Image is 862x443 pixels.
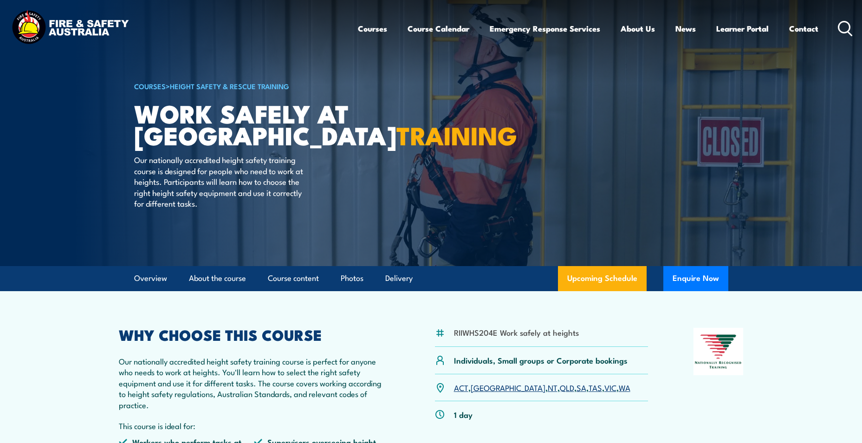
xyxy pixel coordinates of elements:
[268,266,319,291] a: Course content
[134,80,363,91] h6: >
[119,328,390,341] h2: WHY CHOOSE THIS COURSE
[454,327,579,338] li: RIIWHS204E Work safely at heights
[454,382,468,393] a: ACT
[471,382,545,393] a: [GEOGRAPHIC_DATA]
[663,266,728,291] button: Enquire Now
[716,16,769,41] a: Learner Portal
[134,81,166,91] a: COURSES
[189,266,246,291] a: About the course
[558,266,647,291] a: Upcoming Schedule
[454,382,630,393] p: , , , , , , ,
[385,266,413,291] a: Delivery
[396,115,517,154] strong: TRAINING
[693,328,744,375] img: Nationally Recognised Training logo.
[454,409,473,420] p: 1 day
[619,382,630,393] a: WA
[170,81,289,91] a: Height Safety & Rescue Training
[604,382,616,393] a: VIC
[341,266,363,291] a: Photos
[621,16,655,41] a: About Us
[119,356,390,410] p: Our nationally accredited height safety training course is perfect for anyone who needs to work a...
[548,382,557,393] a: NT
[675,16,696,41] a: News
[134,266,167,291] a: Overview
[119,420,390,431] p: This course is ideal for:
[134,154,304,208] p: Our nationally accredited height safety training course is designed for people who need to work a...
[490,16,600,41] a: Emergency Response Services
[358,16,387,41] a: Courses
[134,102,363,145] h1: Work Safely at [GEOGRAPHIC_DATA]
[577,382,586,393] a: SA
[589,382,602,393] a: TAS
[789,16,818,41] a: Contact
[560,382,574,393] a: QLD
[454,355,628,365] p: Individuals, Small groups or Corporate bookings
[408,16,469,41] a: Course Calendar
